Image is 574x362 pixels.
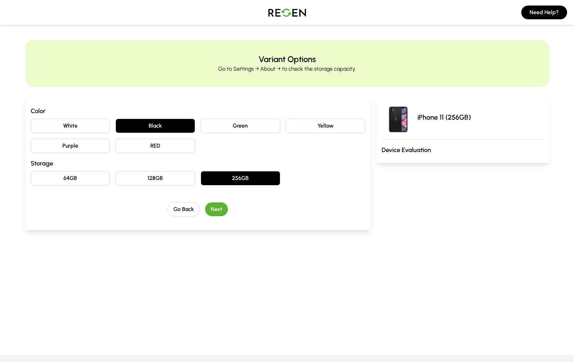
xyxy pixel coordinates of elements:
h2: Variant Options [259,54,316,65]
button: White [31,119,110,133]
p: iPhone 11 (256GB) [417,112,471,122]
button: Purple [31,139,110,153]
button: 256GB [201,171,280,185]
img: iPhone 11 [382,101,415,134]
button: Go Back [168,202,200,217]
button: Black [115,119,195,133]
img: Logo [263,3,311,22]
button: Need Help? [521,6,567,19]
button: Yellow [286,119,365,133]
button: Green [201,119,280,133]
button: 128GB [115,171,195,185]
h3: Color [31,106,365,116]
h3: Device Evaluation [382,145,543,155]
h3: Storage [31,159,365,168]
button: 64GB [31,171,110,185]
button: Next [205,202,228,216]
button: RED [115,139,195,153]
p: Go to Settings → About → to check the storage capacity. [218,65,356,73]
